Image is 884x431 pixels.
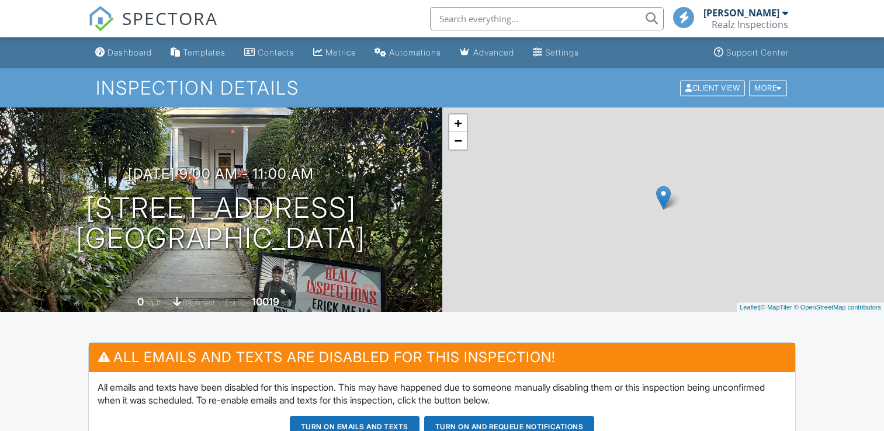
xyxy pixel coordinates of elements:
a: Contacts [240,42,299,64]
div: Support Center [726,47,789,57]
a: Zoom out [449,132,467,150]
h3: [DATE] 9:00 am - 11:00 am [128,166,314,182]
div: Dashboard [108,47,152,57]
div: | [737,303,884,312]
div: 0 [137,296,144,308]
div: Client View [680,80,745,96]
a: Automations (Basic) [370,42,446,64]
img: The Best Home Inspection Software - Spectora [88,6,114,32]
div: Templates [183,47,226,57]
span: Lot Size [226,298,250,307]
a: Advanced [455,42,519,64]
span: SPECTORA [122,6,218,30]
span: basement [183,298,214,307]
input: Search everything... [430,7,664,30]
a: © MapTiler [761,304,792,311]
h1: Inspection Details [96,78,788,98]
span: sq. ft. [145,298,162,307]
div: Metrics [325,47,356,57]
a: Leaflet [740,304,759,311]
div: 10019 [252,296,279,308]
div: Settings [545,47,579,57]
h1: [STREET_ADDRESS] [GEOGRAPHIC_DATA] [76,193,366,255]
a: Dashboard [91,42,157,64]
div: Automations [389,47,441,57]
a: Settings [528,42,584,64]
a: Zoom in [449,114,467,132]
div: Contacts [258,47,294,57]
a: SPECTORA [88,16,218,40]
a: Templates [166,42,230,64]
p: All emails and texts have been disabled for this inspection. This may have happened due to someon... [98,381,786,407]
div: [PERSON_NAME] [703,7,779,19]
a: Metrics [308,42,360,64]
a: Client View [679,83,748,92]
h3: All emails and texts are disabled for this inspection! [89,343,795,371]
span: sq.ft. [281,298,296,307]
div: Realz Inspections [712,19,788,30]
div: Advanced [473,47,514,57]
a: Support Center [709,42,793,64]
div: More [749,80,787,96]
a: © OpenStreetMap contributors [794,304,881,311]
